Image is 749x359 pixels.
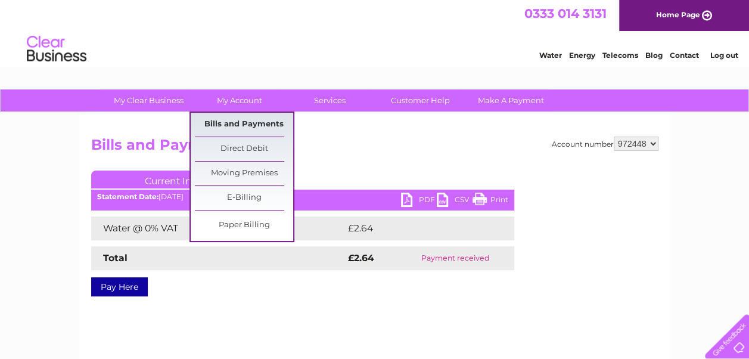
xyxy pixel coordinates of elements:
a: Services [281,89,379,112]
td: £2.64 [345,216,487,240]
a: Direct Debit [195,137,293,161]
img: logo.png [26,31,87,67]
a: Print [473,193,508,210]
a: Customer Help [371,89,470,112]
a: My Clear Business [100,89,198,112]
a: 0333 014 3131 [524,6,607,21]
b: Statement Date: [97,192,158,201]
a: Paper Billing [195,213,293,237]
a: Log out [710,51,738,60]
a: Moving Premises [195,162,293,185]
a: Water [539,51,562,60]
div: Clear Business is a trading name of Verastar Limited (registered in [GEOGRAPHIC_DATA] No. 3667643... [94,7,657,58]
a: My Account [190,89,288,112]
div: Account number [552,137,658,151]
strong: £2.64 [348,252,374,264]
strong: Total [103,252,128,264]
a: Telecoms [602,51,638,60]
a: Make A Payment [462,89,560,112]
div: [DATE] [91,193,514,201]
a: Bills and Payments [195,113,293,137]
a: Contact [670,51,699,60]
td: Water @ 0% VAT [91,216,345,240]
a: Blog [645,51,663,60]
td: Payment received [396,246,514,270]
a: E-Billing [195,186,293,210]
a: CSV [437,193,473,210]
a: Energy [569,51,595,60]
h2: Bills and Payments [91,137,658,159]
a: PDF [401,193,437,210]
a: Current Invoice [91,171,270,188]
a: Pay Here [91,277,148,296]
